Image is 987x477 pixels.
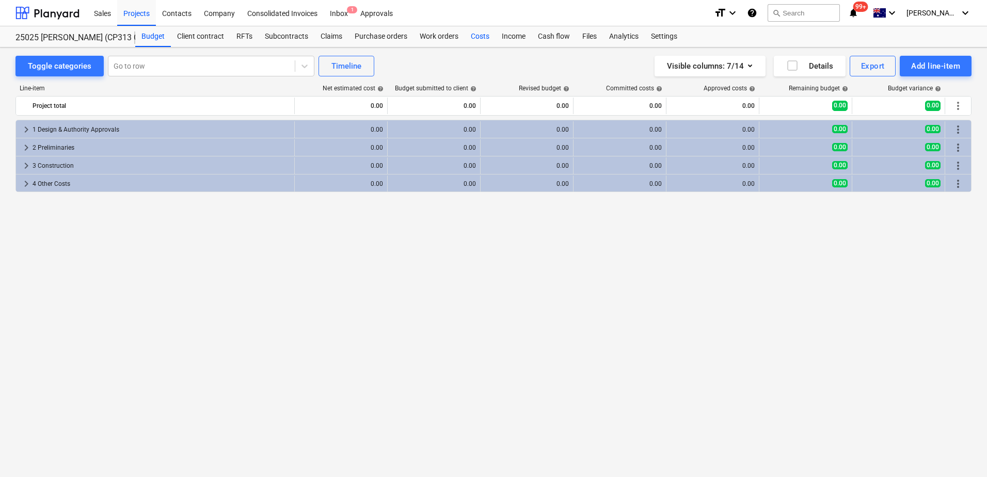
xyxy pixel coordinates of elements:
[900,56,972,76] button: Add line-item
[925,125,941,133] span: 0.00
[33,98,290,114] div: Project total
[230,26,259,47] a: RFTs
[714,7,726,19] i: format_size
[606,85,662,92] div: Committed costs
[671,126,755,133] div: 0.00
[519,85,569,92] div: Revised budget
[392,162,476,169] div: 0.00
[933,86,941,92] span: help
[392,144,476,151] div: 0.00
[603,26,645,47] a: Analytics
[392,98,476,114] div: 0.00
[747,7,757,19] i: Knowledge base
[15,33,123,43] div: 25025 [PERSON_NAME] (CP313 CAT 4 Refurb)
[832,101,848,110] span: 0.00
[395,85,476,92] div: Budget submitted to client
[299,144,383,151] div: 0.00
[259,26,314,47] a: Subcontracts
[561,86,569,92] span: help
[578,144,662,151] div: 0.00
[578,162,662,169] div: 0.00
[299,180,383,187] div: 0.00
[485,98,569,114] div: 0.00
[20,123,33,136] span: keyboard_arrow_right
[645,26,683,47] a: Settings
[911,59,960,73] div: Add line-item
[576,26,603,47] a: Files
[347,6,357,13] span: 1
[786,59,833,73] div: Details
[135,26,171,47] a: Budget
[375,86,384,92] span: help
[850,56,896,76] button: Export
[299,126,383,133] div: 0.00
[28,59,91,73] div: Toggle categories
[33,157,290,174] div: 3 Construction
[832,161,848,169] span: 0.00
[15,56,104,76] button: Toggle categories
[392,180,476,187] div: 0.00
[20,160,33,172] span: keyboard_arrow_right
[671,180,755,187] div: 0.00
[413,26,465,47] a: Work orders
[532,26,576,47] a: Cash flow
[853,2,868,12] span: 99+
[319,56,374,76] button: Timeline
[578,180,662,187] div: 0.00
[314,26,348,47] a: Claims
[840,86,848,92] span: help
[392,126,476,133] div: 0.00
[952,141,964,154] span: More actions
[832,143,848,151] span: 0.00
[485,180,569,187] div: 0.00
[888,85,941,92] div: Budget variance
[485,144,569,151] div: 0.00
[578,126,662,133] div: 0.00
[654,86,662,92] span: help
[959,7,972,19] i: keyboard_arrow_down
[20,141,33,154] span: keyboard_arrow_right
[33,176,290,192] div: 4 Other Costs
[33,121,290,138] div: 1 Design & Authority Approvals
[925,161,941,169] span: 0.00
[465,26,496,47] a: Costs
[726,7,739,19] i: keyboard_arrow_down
[655,56,766,76] button: Visible columns:7/14
[704,85,755,92] div: Approved costs
[671,98,755,114] div: 0.00
[671,162,755,169] div: 0.00
[33,139,290,156] div: 2 Preliminaries
[485,162,569,169] div: 0.00
[578,98,662,114] div: 0.00
[952,123,964,136] span: More actions
[348,26,413,47] a: Purchase orders
[20,178,33,190] span: keyboard_arrow_right
[331,59,361,73] div: Timeline
[935,427,987,477] iframe: Chat Widget
[952,100,964,112] span: More actions
[468,86,476,92] span: help
[747,86,755,92] span: help
[171,26,230,47] a: Client contract
[952,178,964,190] span: More actions
[886,7,898,19] i: keyboard_arrow_down
[789,85,848,92] div: Remaining budget
[496,26,532,47] a: Income
[299,98,383,114] div: 0.00
[832,179,848,187] span: 0.00
[671,144,755,151] div: 0.00
[323,85,384,92] div: Net estimated cost
[906,9,958,17] span: [PERSON_NAME]
[925,101,941,110] span: 0.00
[925,179,941,187] span: 0.00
